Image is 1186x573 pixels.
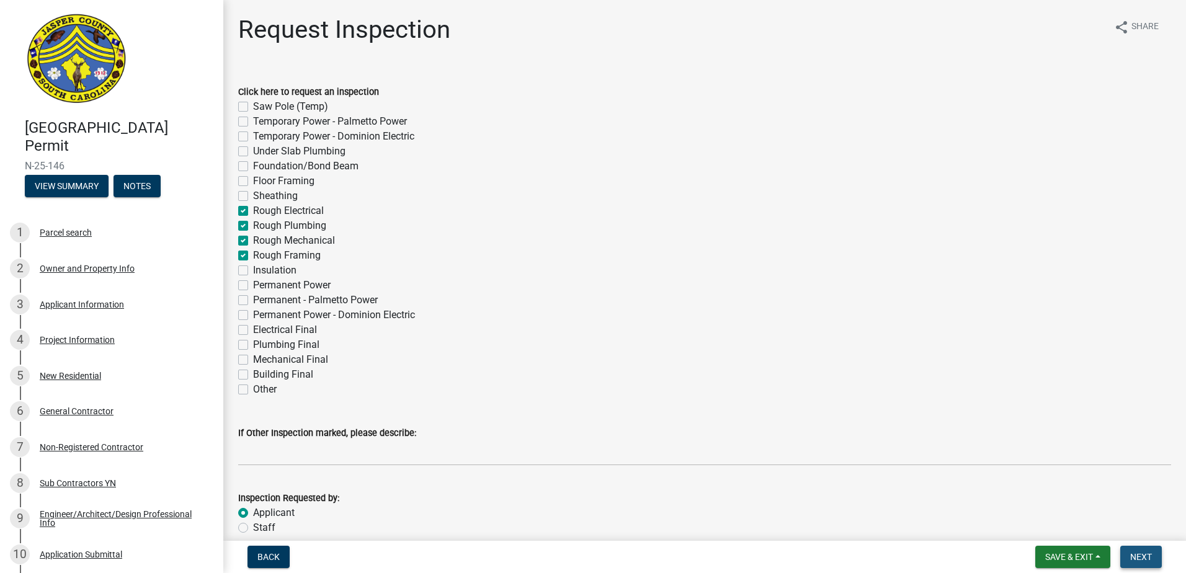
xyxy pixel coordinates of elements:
button: View Summary [25,175,109,197]
h4: [GEOGRAPHIC_DATA] Permit [25,119,213,155]
label: Click here to request an inspection [238,88,379,97]
div: 5 [10,366,30,386]
div: Sub Contractors YN [40,479,116,487]
label: Permanent - Palmetto Power [253,293,378,308]
label: Saw Pole (Temp) [253,99,328,114]
button: Save & Exit [1035,546,1110,568]
label: Mechanical Final [253,352,328,367]
div: New Residential [40,371,101,380]
div: Parcel search [40,228,92,237]
div: Application Submittal [40,550,122,559]
div: 1 [10,223,30,242]
label: Rough Electrical [253,203,324,218]
label: Permanent Power - Dominion Electric [253,308,415,322]
label: Floor Framing [253,174,314,189]
label: Staff [253,520,275,535]
label: Other [253,382,277,397]
div: 9 [10,509,30,528]
label: Rough Framing [253,248,321,263]
label: If Other Inspection marked, please describe: [238,429,416,438]
label: Inspection Requested by: [238,494,339,503]
span: Back [257,552,280,562]
span: Save & Exit [1045,552,1093,562]
div: 4 [10,330,30,350]
div: 10 [10,544,30,564]
button: Notes [114,175,161,197]
button: shareShare [1104,15,1169,39]
label: Permanent Power [253,278,331,293]
label: Insulation [253,263,296,278]
button: Next [1120,546,1162,568]
div: Owner and Property Info [40,264,135,273]
span: N-25-146 [25,160,198,172]
div: 3 [10,295,30,314]
label: Rough Mechanical [253,233,335,248]
div: Non-Registered Contractor [40,443,143,451]
label: Building Final [253,367,313,382]
span: Next [1130,552,1152,562]
div: 7 [10,437,30,457]
h1: Request Inspection [238,15,450,45]
i: share [1114,20,1129,35]
label: Temporary Power - Dominion Electric [253,129,414,144]
div: 8 [10,473,30,493]
img: Jasper County, South Carolina [25,13,128,106]
wm-modal-confirm: Notes [114,182,161,192]
div: Project Information [40,335,115,344]
label: Plumbing Final [253,337,319,352]
div: Applicant Information [40,300,124,309]
wm-modal-confirm: Summary [25,182,109,192]
label: Temporary Power - Palmetto Power [253,114,407,129]
label: Sheathing [253,189,298,203]
span: Share [1131,20,1159,35]
button: Back [247,546,290,568]
label: Rough Plumbing [253,218,326,233]
div: 2 [10,259,30,278]
div: 6 [10,401,30,421]
label: Electrical Final [253,322,317,337]
label: Applicant [253,505,295,520]
div: General Contractor [40,407,114,415]
div: Engineer/Architect/Design Professional Info [40,510,203,527]
label: Under Slab Plumbing [253,144,346,159]
label: Foundation/Bond Beam [253,159,359,174]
